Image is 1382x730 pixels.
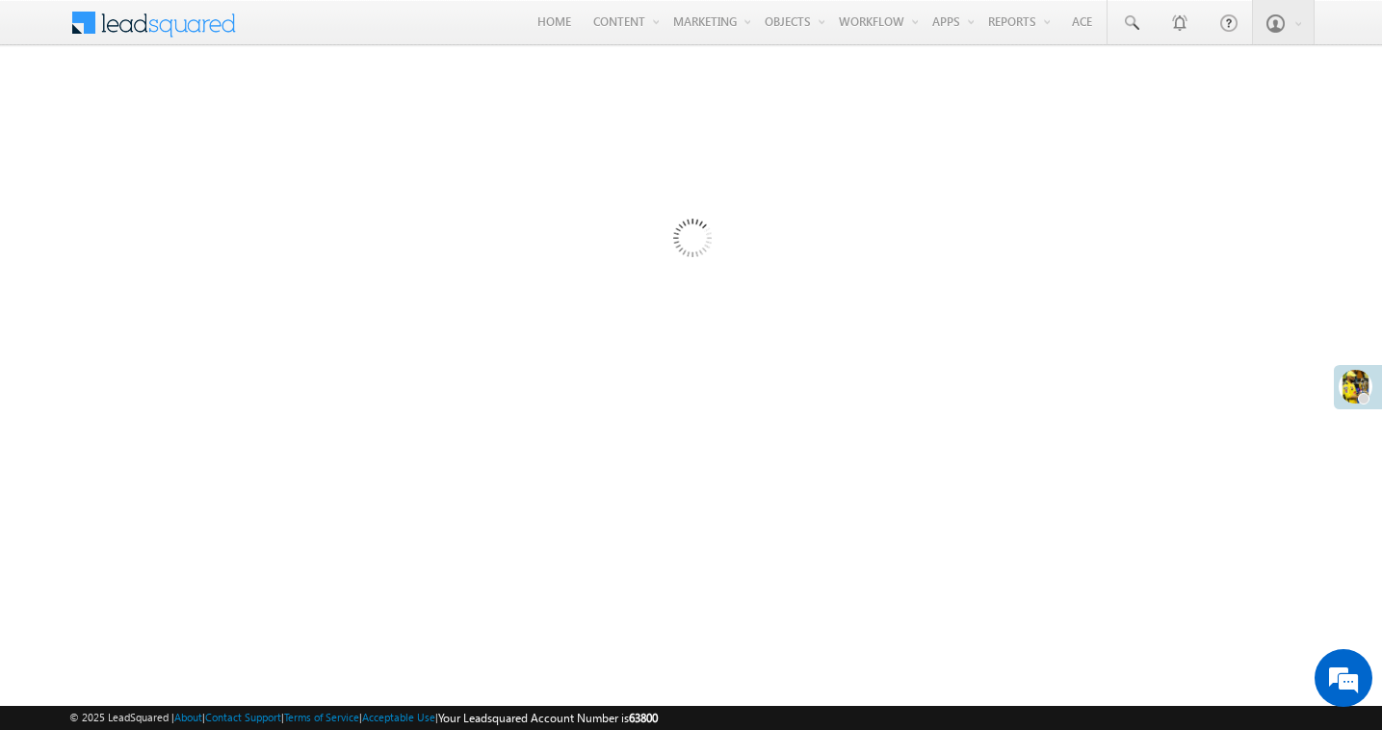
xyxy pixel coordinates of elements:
[629,711,658,725] span: 63800
[591,142,791,341] img: Loading...
[205,711,281,723] a: Contact Support
[174,711,202,723] a: About
[284,711,359,723] a: Terms of Service
[69,709,658,727] span: © 2025 LeadSquared | | | | |
[362,711,435,723] a: Acceptable Use
[438,711,658,725] span: Your Leadsquared Account Number is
